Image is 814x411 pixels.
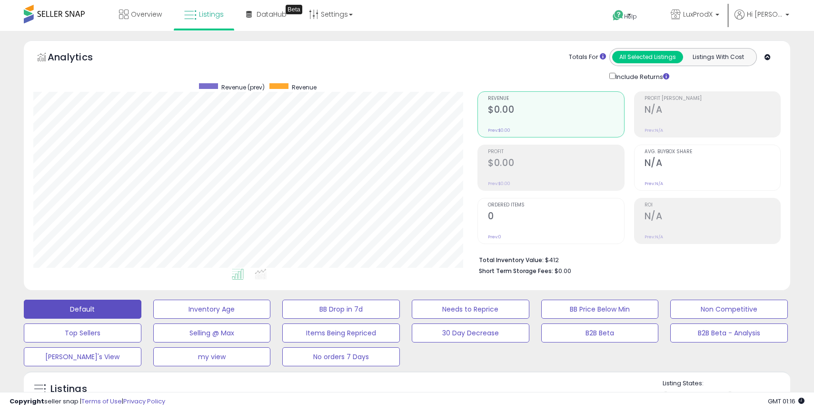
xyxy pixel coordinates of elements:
a: Hi [PERSON_NAME] [735,10,789,31]
small: Prev: $0.00 [488,127,510,133]
b: Short Term Storage Fees: [479,267,553,275]
h5: Listings [50,382,87,396]
span: 2025-09-12 01:16 GMT [768,397,804,406]
span: Revenue [488,96,624,101]
button: BB Price Below Min [541,300,659,319]
button: No orders 7 Days [282,347,400,366]
button: B2B Beta [541,323,659,342]
i: Get Help [612,10,624,21]
button: Listings With Cost [683,51,754,63]
button: Top Sellers [24,323,141,342]
button: BB Drop in 7d [282,300,400,319]
small: Prev: N/A [645,181,663,186]
h5: Analytics [48,50,111,66]
button: my view [153,347,271,366]
span: Revenue (prev) [221,83,265,91]
a: Privacy Policy [123,397,165,406]
div: Include Returns [602,71,681,82]
small: Prev: 0 [488,234,501,240]
h2: N/A [645,104,780,117]
div: seller snap | | [10,397,165,406]
button: [PERSON_NAME]'s View [24,347,141,366]
span: $0.00 [555,266,571,275]
b: Total Inventory Value: [479,256,544,264]
label: Active [672,390,690,398]
h2: 0 [488,211,624,224]
small: Prev: $0.00 [488,181,510,186]
span: Avg. Buybox Share [645,149,780,155]
button: Selling @ Max [153,323,271,342]
span: LuxProdX [683,10,713,19]
small: Prev: N/A [645,127,663,133]
span: DataHub [257,10,287,19]
span: Listings [199,10,224,19]
span: Profit [PERSON_NAME] [645,96,780,101]
a: Help [605,2,655,31]
button: B2B Beta - Analysis [670,323,788,342]
button: Needs to Reprice [412,300,529,319]
h2: N/A [645,157,780,170]
span: Help [624,12,637,20]
label: Deactivated [736,390,772,398]
span: Revenue [292,83,317,91]
span: ROI [645,203,780,208]
span: Hi [PERSON_NAME] [747,10,783,19]
h2: $0.00 [488,157,624,170]
li: $412 [479,254,774,265]
a: Terms of Use [81,397,122,406]
span: Overview [131,10,162,19]
div: Tooltip anchor [286,5,302,14]
h2: $0.00 [488,104,624,117]
button: All Selected Listings [612,51,683,63]
div: Totals For [569,53,606,62]
button: Default [24,300,141,319]
span: Profit [488,149,624,155]
button: 30 Day Decrease [412,323,529,342]
button: Inventory Age [153,300,271,319]
button: Items Being Repriced [282,323,400,342]
h2: N/A [645,211,780,224]
p: Listing States: [663,379,790,388]
span: Ordered Items [488,203,624,208]
strong: Copyright [10,397,44,406]
button: Non Competitive [670,300,788,319]
small: Prev: N/A [645,234,663,240]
